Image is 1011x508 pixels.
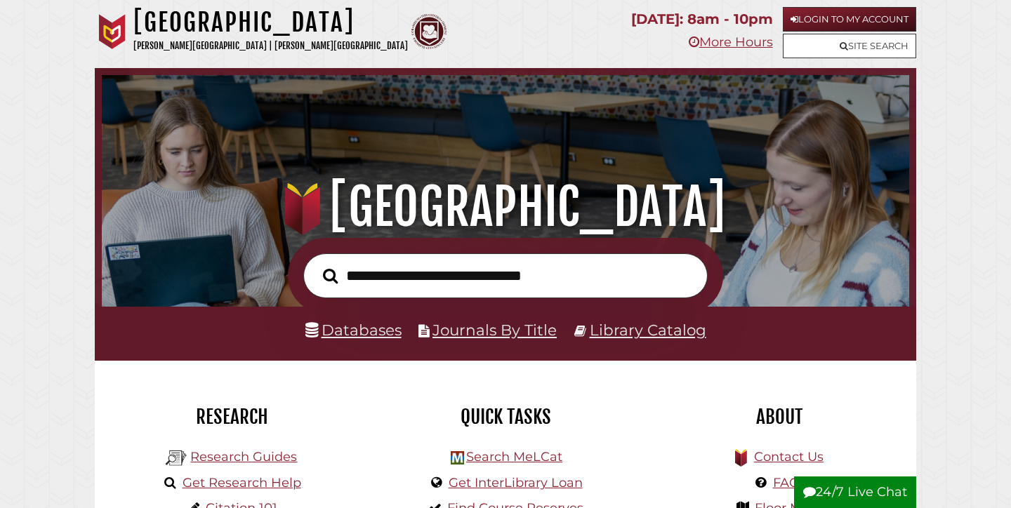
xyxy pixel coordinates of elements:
[432,321,557,339] a: Journals By Title
[316,265,345,288] button: Search
[466,449,562,464] a: Search MeLCat
[183,475,301,490] a: Get Research Help
[133,7,408,38] h1: [GEOGRAPHIC_DATA]
[105,405,358,429] h2: Research
[323,267,338,283] i: Search
[689,34,773,50] a: More Hours
[754,449,824,464] a: Contact Us
[166,448,187,469] img: Hekman Library Logo
[95,14,130,49] img: Calvin University
[379,405,632,429] h2: Quick Tasks
[773,475,806,490] a: FAQs
[451,451,464,464] img: Hekman Library Logo
[653,405,906,429] h2: About
[449,475,583,490] a: Get InterLibrary Loan
[783,7,916,32] a: Login to My Account
[305,321,402,339] a: Databases
[783,34,916,58] a: Site Search
[117,176,894,238] h1: [GEOGRAPHIC_DATA]
[190,449,297,464] a: Research Guides
[590,321,706,339] a: Library Catalog
[411,14,447,49] img: Calvin Theological Seminary
[631,7,773,32] p: [DATE]: 8am - 10pm
[133,38,408,54] p: [PERSON_NAME][GEOGRAPHIC_DATA] | [PERSON_NAME][GEOGRAPHIC_DATA]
